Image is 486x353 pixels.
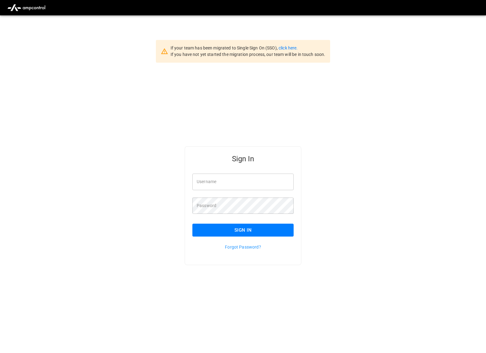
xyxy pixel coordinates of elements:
img: ampcontrol.io logo [5,2,48,14]
a: click here. [279,45,298,50]
span: If your team has been migrated to Single Sign On (SSO), [171,45,279,50]
p: Forgot Password? [192,244,294,250]
span: If you have not yet started the migration process, our team will be in touch soon. [171,52,326,57]
button: Sign In [192,224,294,237]
h5: Sign In [192,154,294,164]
